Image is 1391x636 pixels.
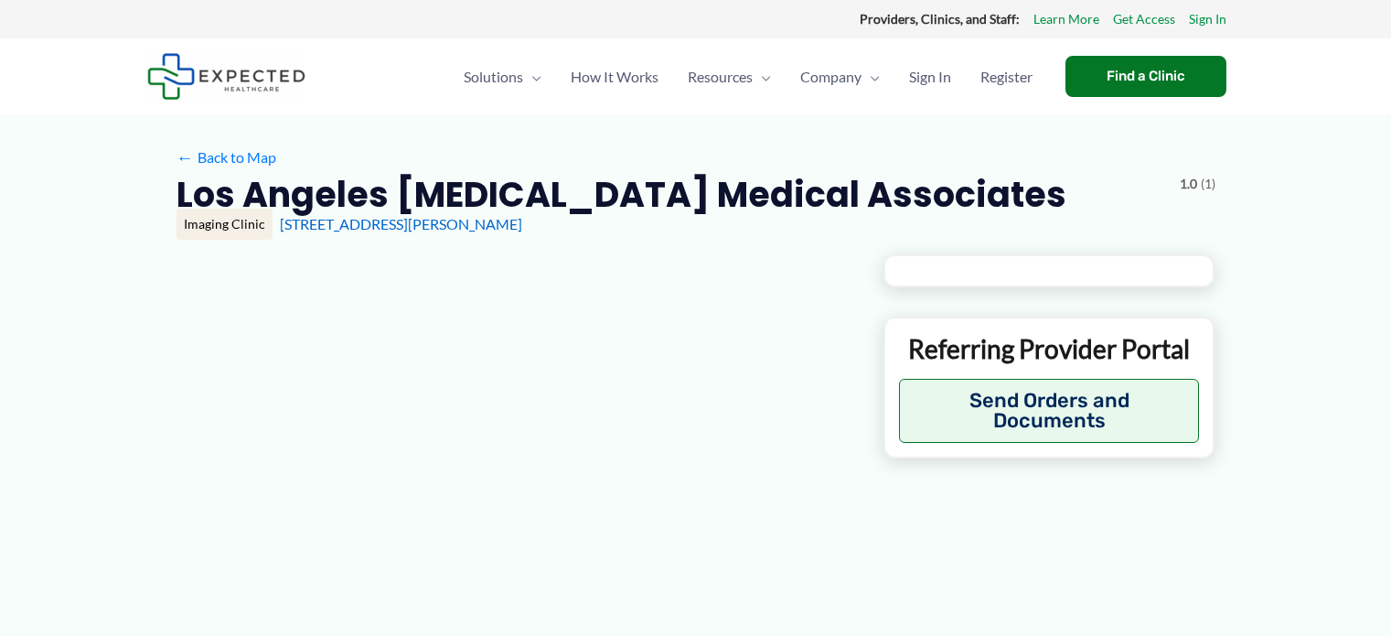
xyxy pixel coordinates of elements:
a: Learn More [1033,7,1099,31]
span: (1) [1201,172,1215,196]
span: Menu Toggle [523,45,541,109]
span: Solutions [464,45,523,109]
nav: Primary Site Navigation [449,45,1047,109]
a: Sign In [894,45,966,109]
span: 1.0 [1180,172,1197,196]
p: Referring Provider Portal [899,332,1200,365]
span: Menu Toggle [861,45,880,109]
span: Sign In [909,45,951,109]
a: How It Works [556,45,673,109]
a: SolutionsMenu Toggle [449,45,556,109]
img: Expected Healthcare Logo - side, dark font, small [147,53,305,100]
a: Get Access [1113,7,1175,31]
div: Imaging Clinic [177,209,273,240]
a: Register [966,45,1047,109]
a: ←Back to Map [177,144,276,171]
a: Find a Clinic [1065,56,1226,97]
span: How It Works [571,45,658,109]
a: [STREET_ADDRESS][PERSON_NAME] [280,215,522,232]
a: Sign In [1189,7,1226,31]
strong: Providers, Clinics, and Staff: [860,11,1020,27]
span: Register [980,45,1033,109]
a: ResourcesMenu Toggle [673,45,786,109]
span: Menu Toggle [753,45,771,109]
a: CompanyMenu Toggle [786,45,894,109]
button: Send Orders and Documents [899,379,1200,443]
h2: Los Angeles [MEDICAL_DATA] Medical Associates [177,172,1066,217]
span: ← [177,148,194,166]
span: Company [800,45,861,109]
span: Resources [688,45,753,109]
